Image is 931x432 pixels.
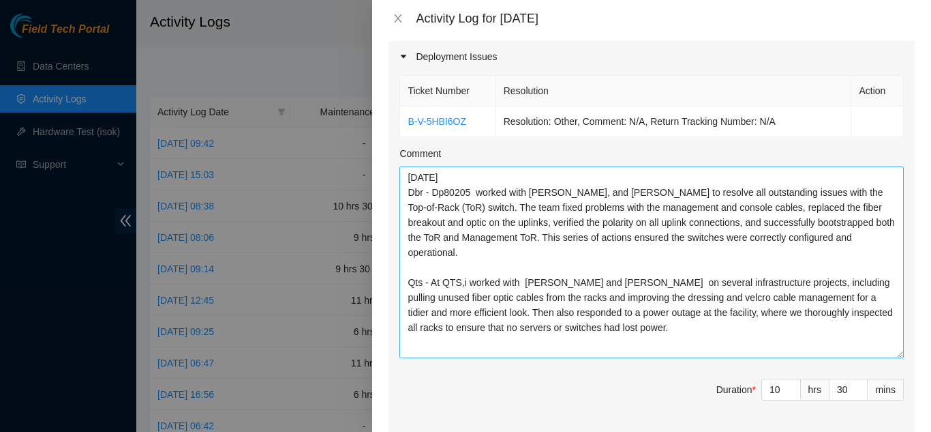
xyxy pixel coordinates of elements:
[393,13,403,24] span: close
[716,382,756,397] div: Duration
[399,167,904,358] textarea: Comment
[496,106,852,137] td: Resolution: Other, Comment: N/A, Return Tracking Number: N/A
[416,11,915,26] div: Activity Log for [DATE]
[388,41,915,72] div: Deployment Issues
[801,379,829,401] div: hrs
[408,116,466,127] a: B-V-5HBI6OZ
[399,146,441,161] label: Comment
[388,12,408,25] button: Close
[868,379,904,401] div: mins
[399,53,408,61] span: caret-right
[400,76,495,106] th: Ticket Number
[496,76,852,106] th: Resolution
[851,76,904,106] th: Action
